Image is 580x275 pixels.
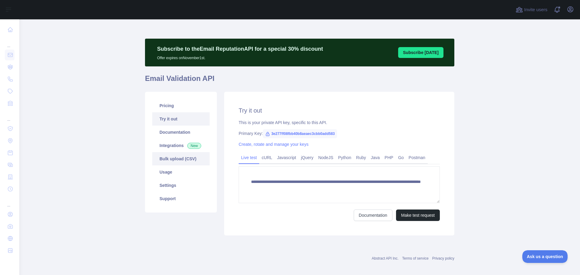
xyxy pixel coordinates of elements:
[259,153,275,162] a: cURL
[354,153,369,162] a: Ruby
[152,99,210,112] a: Pricing
[152,112,210,126] a: Try it out
[157,53,323,60] p: Offer expires on November 1st.
[369,153,382,162] a: Java
[402,256,428,261] a: Terms of service
[298,153,316,162] a: jQuery
[5,196,14,208] div: ...
[382,153,396,162] a: PHP
[522,250,568,263] iframe: Toggle Customer Support
[239,106,440,115] h2: Try it out
[239,130,440,136] div: Primary Key:
[239,120,440,126] div: This is your private API key, specific to this API.
[406,153,428,162] a: Postman
[275,153,298,162] a: Javascript
[263,129,337,138] span: 3e277ff08fbb40b8aeaec3cbb0add583
[187,143,201,149] span: New
[152,192,210,205] a: Support
[152,126,210,139] a: Documentation
[152,139,210,152] a: Integrations New
[5,110,14,122] div: ...
[396,153,406,162] a: Go
[152,179,210,192] a: Settings
[372,256,399,261] a: Abstract API Inc.
[239,153,259,162] a: Live test
[239,142,308,147] a: Create, rotate and manage your keys
[157,45,323,53] p: Subscribe to the Email Reputation API for a special 30 % discount
[152,152,210,165] a: Bulk upload (CSV)
[354,209,392,221] a: Documentation
[336,153,354,162] a: Python
[5,36,14,48] div: ...
[152,165,210,179] a: Usage
[524,6,547,13] span: Invite users
[316,153,336,162] a: NodeJS
[432,256,454,261] a: Privacy policy
[514,5,549,14] button: Invite users
[398,47,443,58] button: Subscribe [DATE]
[396,209,440,221] button: Make test request
[145,74,454,88] h1: Email Validation API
